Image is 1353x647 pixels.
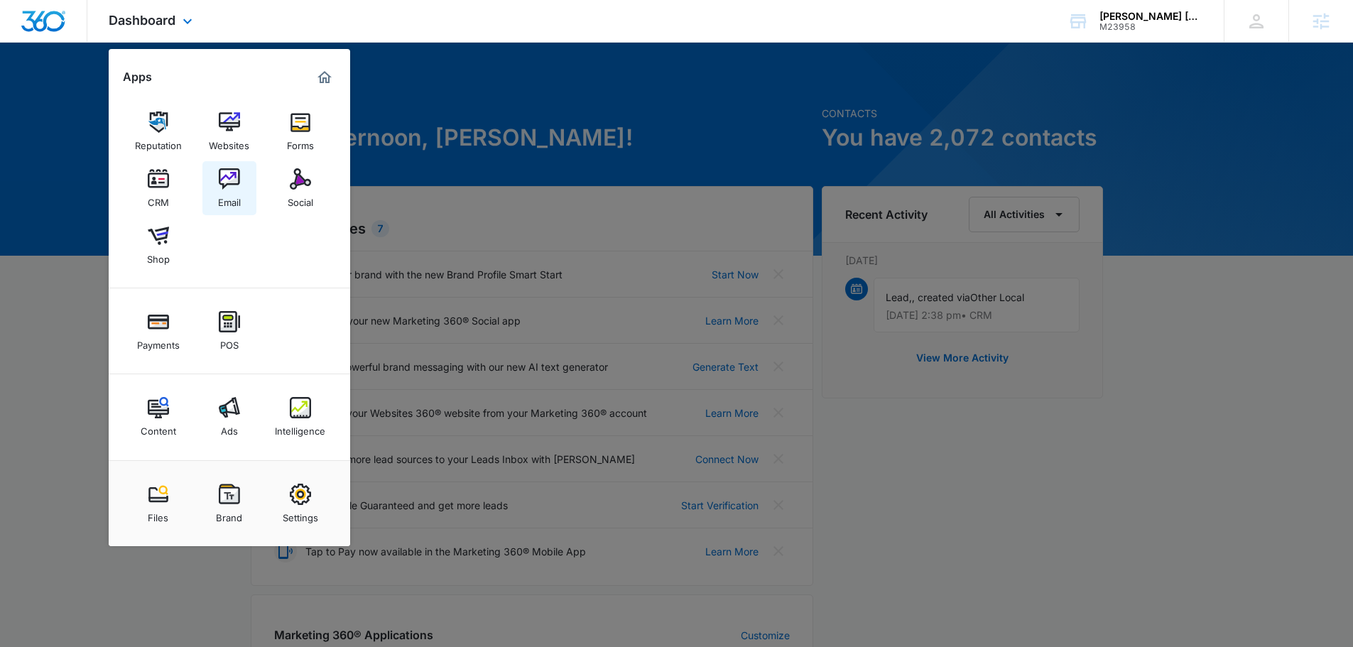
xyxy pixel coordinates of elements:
[273,477,327,531] a: Settings
[220,332,239,351] div: POS
[131,304,185,358] a: Payments
[131,104,185,158] a: Reputation
[273,104,327,158] a: Forms
[209,133,249,151] div: Websites
[221,418,238,437] div: Ads
[137,332,180,351] div: Payments
[202,161,256,215] a: Email
[218,190,241,208] div: Email
[135,133,182,151] div: Reputation
[148,190,169,208] div: CRM
[147,246,170,265] div: Shop
[131,218,185,272] a: Shop
[275,418,325,437] div: Intelligence
[313,66,336,89] a: Marketing 360® Dashboard
[202,104,256,158] a: Websites
[273,390,327,444] a: Intelligence
[202,304,256,358] a: POS
[131,477,185,531] a: Files
[131,161,185,215] a: CRM
[123,70,152,84] h2: Apps
[148,505,168,523] div: Files
[1099,22,1203,32] div: account id
[202,390,256,444] a: Ads
[287,133,314,151] div: Forms
[273,161,327,215] a: Social
[141,418,176,437] div: Content
[131,390,185,444] a: Content
[288,190,313,208] div: Social
[202,477,256,531] a: Brand
[1099,11,1203,22] div: account name
[109,13,175,28] span: Dashboard
[283,505,318,523] div: Settings
[216,505,242,523] div: Brand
